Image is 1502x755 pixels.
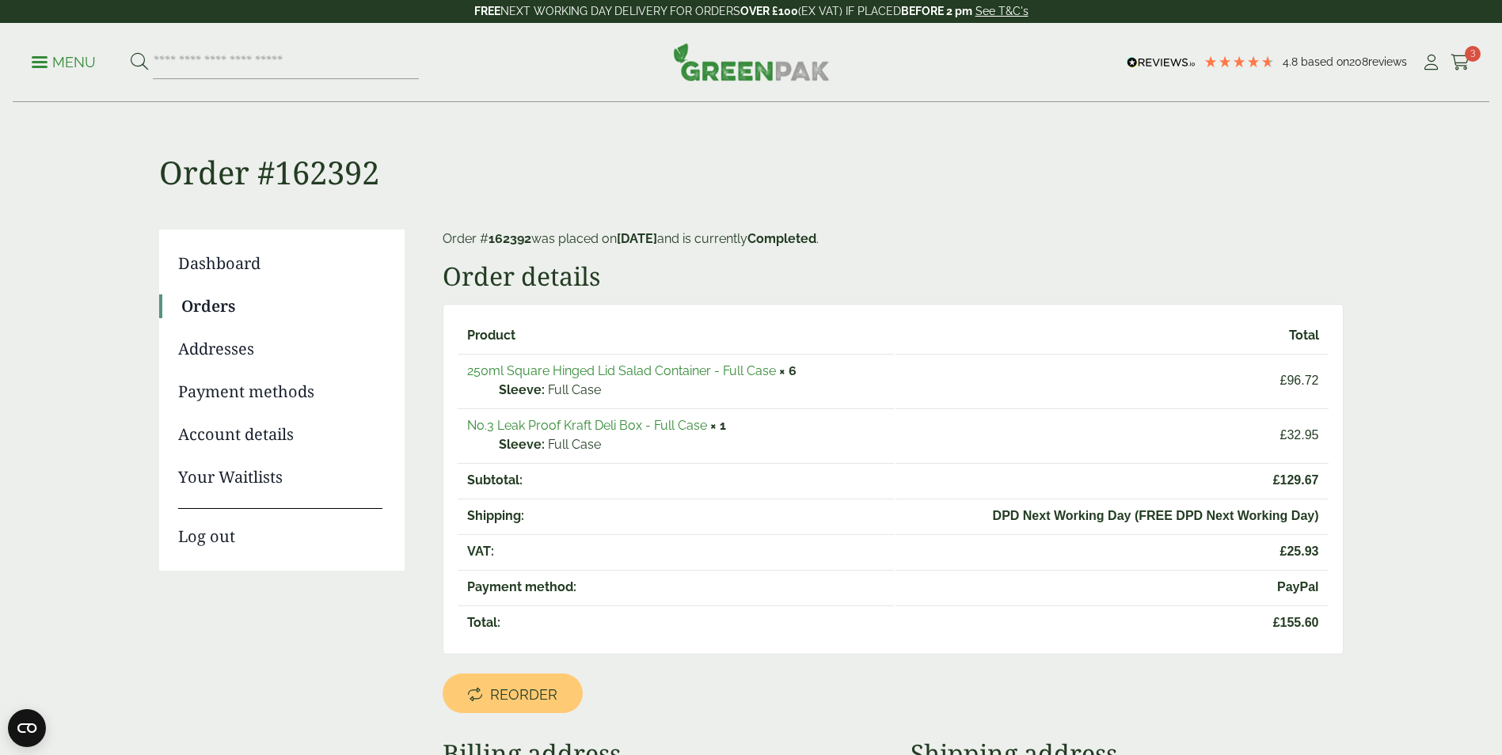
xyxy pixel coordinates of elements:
[458,499,895,533] th: Shipping:
[443,230,1344,249] p: Order # was placed on and is currently .
[178,252,382,275] a: Dashboard
[181,294,382,318] a: Orders
[740,5,798,17] strong: OVER £100
[443,673,583,713] a: Reorder
[499,435,885,454] p: Full Case
[673,43,830,81] img: GreenPak Supplies
[1127,57,1196,68] img: REVIEWS.io
[895,499,1328,533] td: DPD Next Working Day (FREE DPD Next Working Day)
[1451,55,1470,70] i: Cart
[458,570,895,604] th: Payment method:
[8,709,46,747] button: Open CMP widget
[178,465,382,489] a: Your Waitlists
[1349,55,1368,68] span: 208
[1283,55,1301,68] span: 4.8
[975,5,1029,17] a: See T&C's
[32,53,96,72] p: Menu
[1421,55,1441,70] i: My Account
[499,435,545,454] strong: Sleeve:
[1368,55,1407,68] span: reviews
[905,542,1318,561] span: 25.93
[178,337,382,361] a: Addresses
[1280,544,1287,558] span: £
[895,319,1328,352] th: Total
[1465,46,1481,62] span: 3
[905,613,1318,632] span: 155.60
[1273,473,1280,487] span: £
[458,463,895,497] th: Subtotal:
[467,363,776,378] a: 250ml Square Hinged Lid Salad Container - Full Case
[159,103,1344,192] h1: Order #162392
[178,423,382,446] a: Account details
[490,686,557,704] span: Reorder
[489,231,531,246] mark: 162392
[178,508,382,548] a: Log out
[32,53,96,69] a: Menu
[458,605,895,639] th: Total:
[779,363,797,378] strong: × 6
[1280,428,1287,442] span: £
[467,418,707,433] a: No.3 Leak Proof Kraft Deli Box - Full Case
[1280,428,1319,442] bdi: 32.95
[747,231,816,246] mark: Completed
[895,570,1328,604] td: PayPal
[901,5,972,17] strong: BEFORE 2 pm
[1280,374,1287,387] span: £
[458,319,895,352] th: Product
[1273,616,1280,629] span: £
[499,381,885,400] p: Full Case
[178,380,382,404] a: Payment methods
[499,381,545,400] strong: Sleeve:
[710,418,726,433] strong: × 1
[1451,51,1470,74] a: 3
[458,534,895,568] th: VAT:
[1301,55,1349,68] span: Based on
[1204,55,1275,69] div: 4.79 Stars
[1280,374,1319,387] bdi: 96.72
[617,231,657,246] mark: [DATE]
[905,471,1318,490] span: 129.67
[443,261,1344,291] h2: Order details
[474,5,500,17] strong: FREE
